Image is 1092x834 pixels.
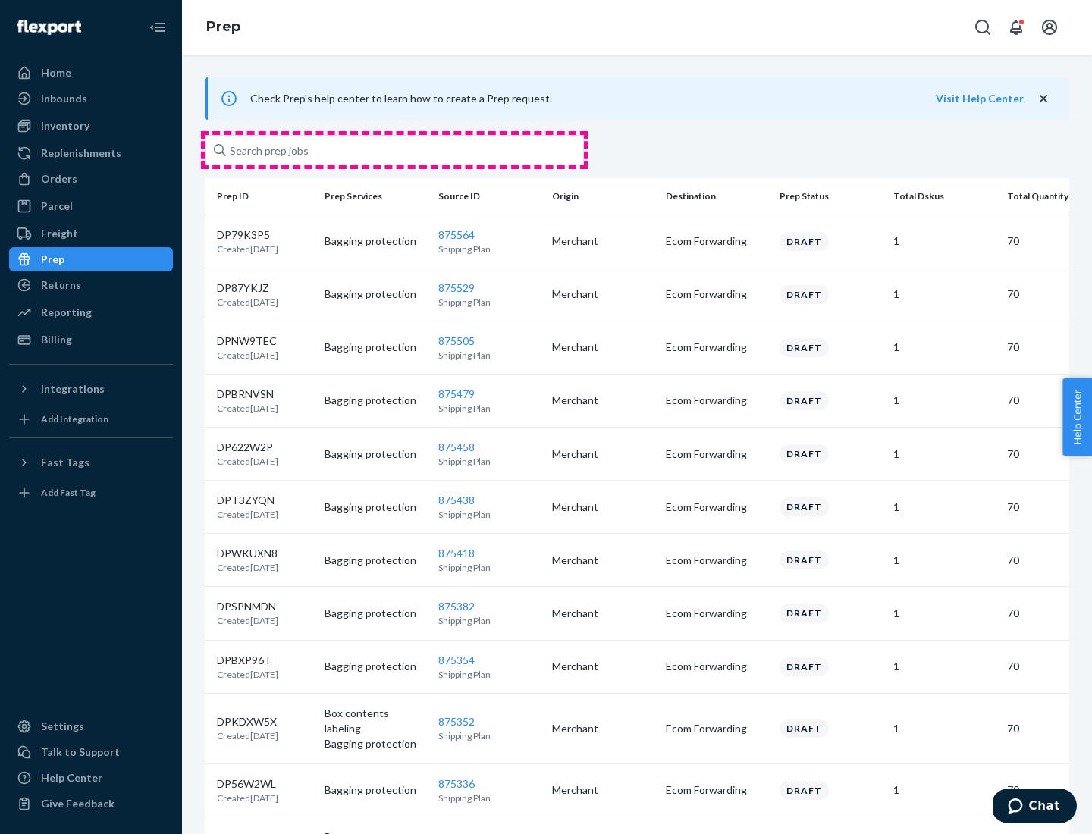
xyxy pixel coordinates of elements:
[666,606,767,621] p: Ecom Forwarding
[9,114,173,138] a: Inventory
[9,61,173,85] a: Home
[780,232,829,251] div: Draft
[438,561,540,574] p: Shipping Plan
[438,668,540,681] p: Shipping Plan
[217,792,278,804] p: Created [DATE]
[893,721,995,736] p: 1
[217,402,278,415] p: Created [DATE]
[325,340,426,355] p: Bagging protection
[438,777,475,790] a: 875336
[893,340,995,355] p: 1
[9,714,173,738] a: Settings
[205,178,318,215] th: Prep ID
[217,561,278,574] p: Created [DATE]
[438,614,540,627] p: Shipping Plan
[438,441,475,453] a: 875458
[41,226,78,241] div: Freight
[666,782,767,798] p: Ecom Forwarding
[438,792,540,804] p: Shipping Plan
[438,494,475,506] a: 875438
[41,65,71,80] div: Home
[217,776,278,792] p: DP56W2WL
[41,770,102,785] div: Help Center
[887,178,1001,215] th: Total Dskus
[780,285,829,304] div: Draft
[438,455,540,468] p: Shipping Plan
[41,412,108,425] div: Add Integration
[893,287,995,302] p: 1
[438,228,475,241] a: 875564
[780,604,829,622] div: Draft
[9,141,173,165] a: Replenishments
[41,252,64,267] div: Prep
[438,402,540,415] p: Shipping Plan
[217,455,278,468] p: Created [DATE]
[325,782,426,798] p: Bagging protection
[9,740,173,764] button: Talk to Support
[780,550,829,569] div: Draft
[41,277,81,293] div: Returns
[438,349,540,362] p: Shipping Plan
[1062,378,1092,456] button: Help Center
[438,281,475,294] a: 875529
[780,338,829,357] div: Draft
[325,393,426,408] p: Bagging protection
[993,789,1077,826] iframe: Opens a widget where you can chat to one of our agents
[41,745,120,760] div: Talk to Support
[552,553,654,568] p: Merchant
[552,234,654,249] p: Merchant
[438,547,475,560] a: 875418
[893,393,995,408] p: 1
[1001,12,1031,42] button: Open notifications
[217,653,278,668] p: DPBXP96T
[41,486,96,499] div: Add Fast Tag
[325,447,426,462] p: Bagging protection
[41,199,73,214] div: Parcel
[217,668,278,681] p: Created [DATE]
[325,553,426,568] p: Bagging protection
[780,391,829,410] div: Draft
[666,500,767,515] p: Ecom Forwarding
[325,500,426,515] p: Bagging protection
[9,407,173,431] a: Add Integration
[9,792,173,816] button: Give Feedback
[217,349,278,362] p: Created [DATE]
[893,234,995,249] p: 1
[217,493,278,508] p: DPT3ZYQN
[666,553,767,568] p: Ecom Forwarding
[780,719,829,738] div: Draft
[325,606,426,621] p: Bagging protection
[318,178,432,215] th: Prep Services
[217,296,278,309] p: Created [DATE]
[9,481,173,505] a: Add Fast Tag
[325,706,426,736] p: Box contents labeling
[780,781,829,800] div: Draft
[1034,12,1065,42] button: Open account menu
[217,281,278,296] p: DP87YKJZ
[41,305,92,320] div: Reporting
[217,614,278,627] p: Created [DATE]
[936,91,1024,106] button: Visit Help Center
[432,178,546,215] th: Source ID
[552,659,654,674] p: Merchant
[217,546,278,561] p: DPWKUXN8
[41,118,89,133] div: Inventory
[9,450,173,475] button: Fast Tags
[9,766,173,790] a: Help Center
[41,719,84,734] div: Settings
[438,296,540,309] p: Shipping Plan
[217,387,278,402] p: DPBRNVSN
[217,729,278,742] p: Created [DATE]
[217,334,278,349] p: DPNW9TEC
[552,721,654,736] p: Merchant
[893,500,995,515] p: 1
[9,328,173,352] a: Billing
[552,340,654,355] p: Merchant
[9,247,173,271] a: Prep
[9,194,173,218] a: Parcel
[438,334,475,347] a: 875505
[552,447,654,462] p: Merchant
[41,796,115,811] div: Give Feedback
[666,721,767,736] p: Ecom Forwarding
